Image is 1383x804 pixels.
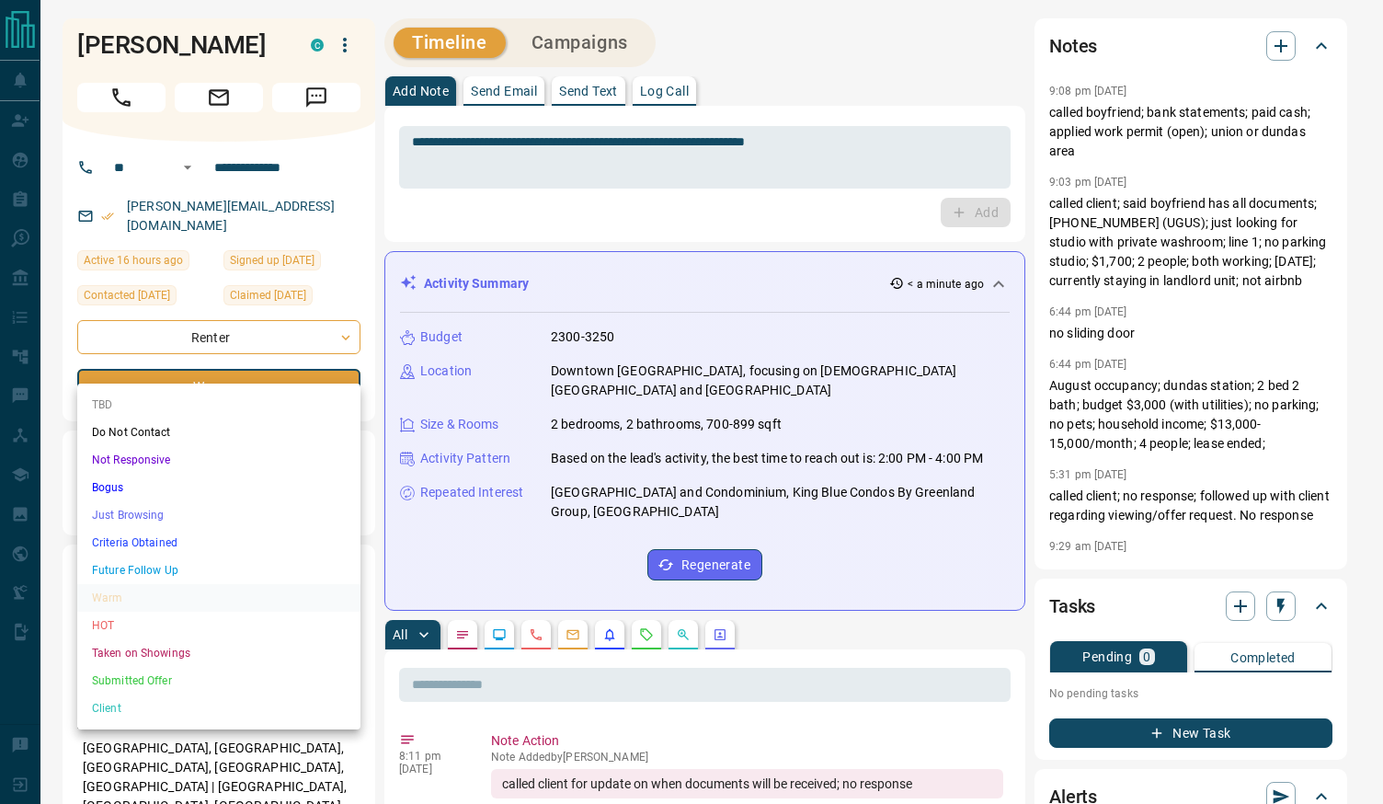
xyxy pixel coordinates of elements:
li: Submitted Offer [77,667,360,695]
li: Bogus [77,474,360,501]
li: Not Responsive [77,446,360,474]
li: TBD [77,391,360,419]
li: HOT [77,612,360,639]
li: Future Follow Up [77,557,360,584]
li: Do Not Contact [77,419,360,446]
li: Criteria Obtained [77,529,360,557]
li: Client [77,695,360,722]
li: Taken on Showings [77,639,360,667]
li: Just Browsing [77,501,360,529]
